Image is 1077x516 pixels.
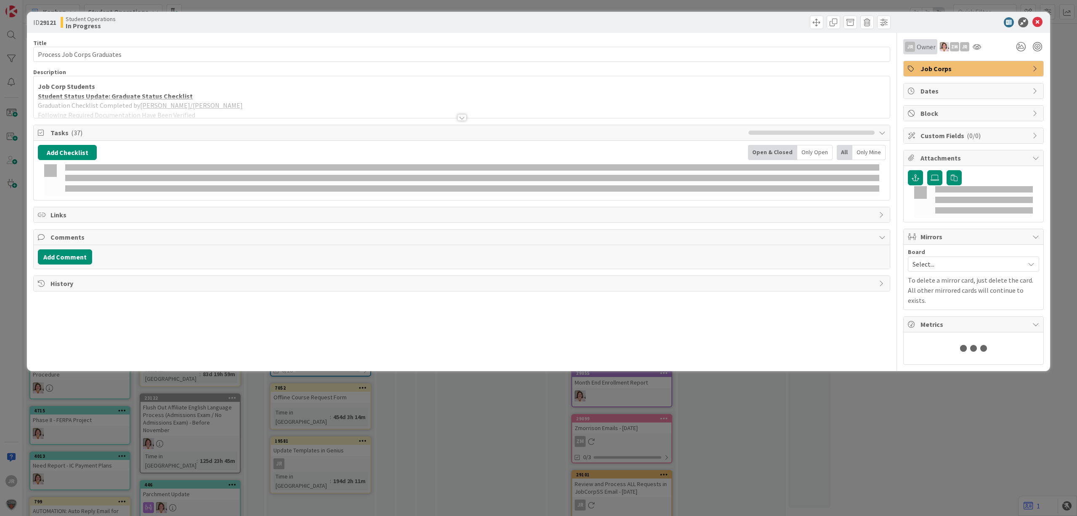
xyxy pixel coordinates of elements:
[748,145,797,160] div: Open & Closed
[920,64,1028,74] span: Job Corps
[50,232,875,242] span: Comments
[38,249,92,265] button: Add Comment
[797,145,833,160] div: Only Open
[920,86,1028,96] span: Dates
[917,42,936,52] span: Owner
[908,275,1039,305] p: To delete a mirror card, just delete the card. All other mirrored cards will continue to exists.
[38,145,97,160] button: Add Checklist
[920,108,1028,118] span: Block
[920,131,1028,141] span: Custom Fields
[50,210,875,220] span: Links
[33,47,890,62] input: type card name here...
[913,258,1020,270] span: Select...
[38,82,95,91] strong: Job Corp Students
[920,319,1028,329] span: Metrics
[920,153,1028,163] span: Attachments
[905,42,915,52] div: JR
[920,232,1028,242] span: Mirrors
[940,42,949,51] img: EW
[66,16,116,22] span: Student Operations
[33,68,66,76] span: Description
[38,92,193,100] u: Student Status Update: Graduate Status Checklist
[66,22,116,29] b: In Progress
[852,145,886,160] div: Only Mine
[960,42,969,51] div: JR
[837,145,852,160] div: All
[50,278,875,289] span: History
[40,18,56,27] b: 29121
[908,249,925,255] span: Board
[33,17,56,27] span: ID
[50,128,744,138] span: Tasks
[950,42,959,51] div: ZM
[71,128,82,137] span: ( 37 )
[33,39,47,47] label: Title
[967,131,981,140] span: ( 0/0 )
